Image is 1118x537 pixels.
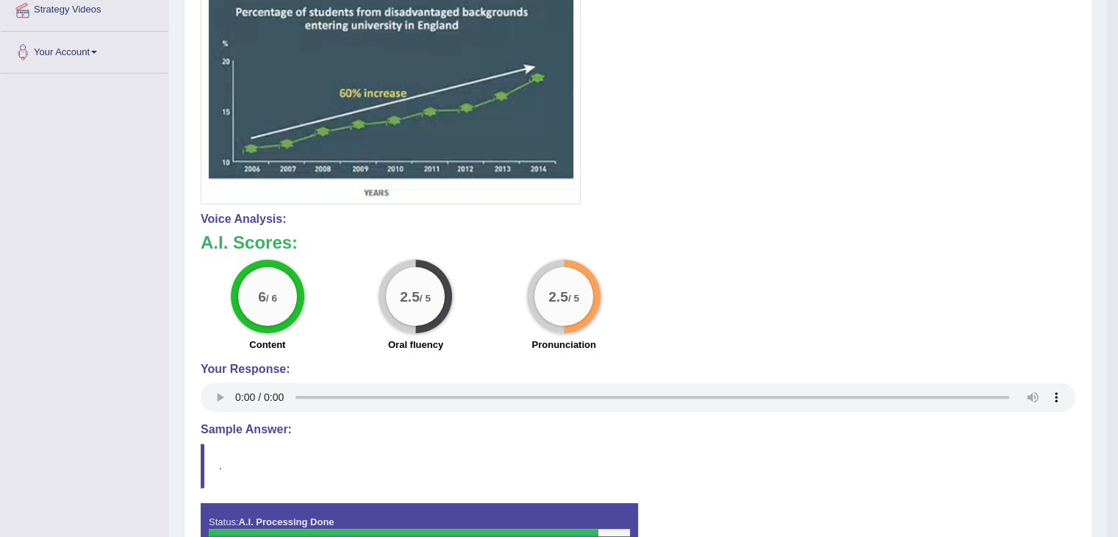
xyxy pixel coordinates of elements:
[201,213,1075,226] h4: Voice Analysis:
[548,288,568,305] big: 2.5
[568,293,579,304] small: / 5
[531,338,595,352] label: Pronunciation
[258,288,266,305] big: 6
[1,32,168,68] a: Your Account
[266,293,277,304] small: / 6
[238,516,334,527] strong: A.I. Processing Done
[201,444,1075,488] blockquote: .
[401,288,420,305] big: 2.5
[201,423,1075,436] h4: Sample Answer:
[388,338,443,352] label: Oral fluency
[249,338,285,352] label: Content
[420,293,431,304] small: / 5
[201,363,1075,376] h4: Your Response:
[201,232,298,252] b: A.I. Scores:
